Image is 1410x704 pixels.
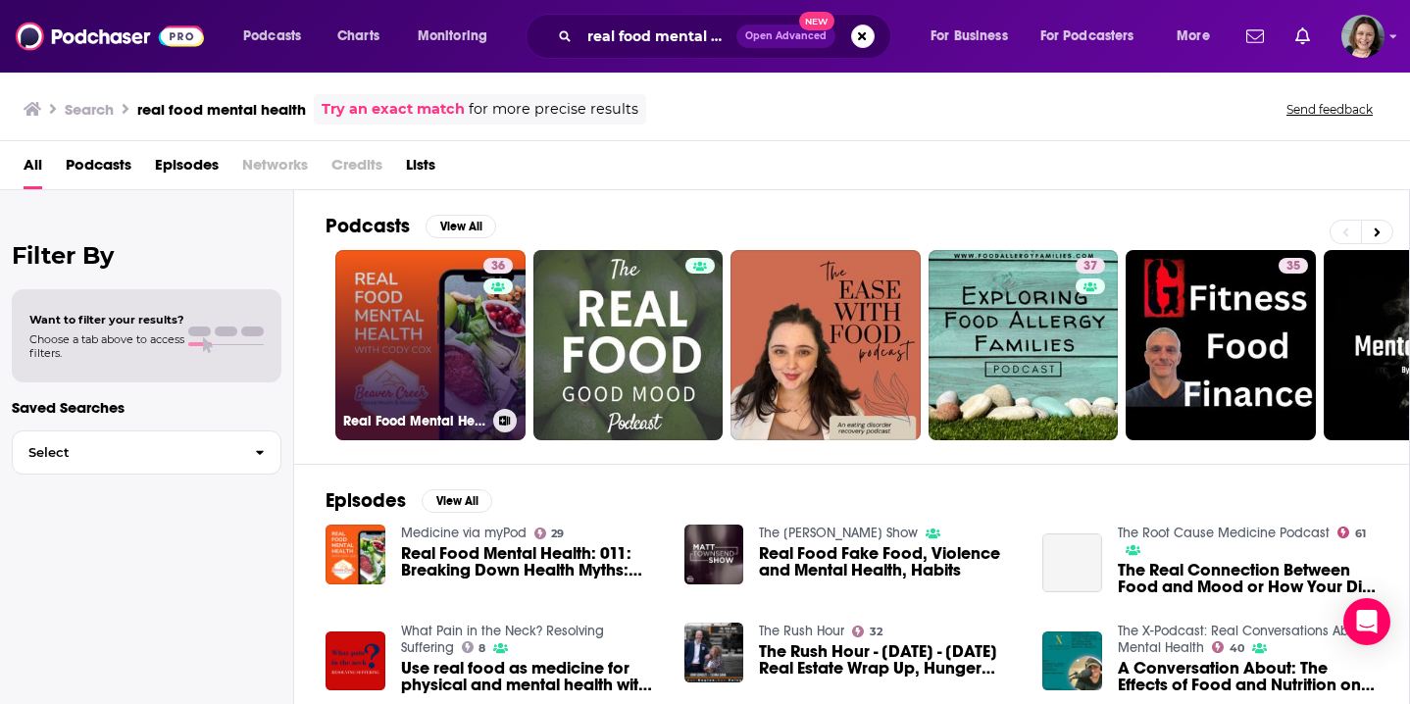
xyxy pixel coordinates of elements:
a: Try an exact match [322,98,465,121]
button: Select [12,430,281,475]
span: Podcasts [243,23,301,50]
h3: Real Food Mental Health [343,413,485,429]
button: open menu [229,21,327,52]
a: 35 [1279,258,1308,274]
span: New [799,12,834,30]
span: 35 [1286,257,1300,277]
a: PodcastsView All [326,214,496,238]
img: Real Food Mental Health: 011: Breaking Down Health Myths: Pediatric Mental Health and Nutrition w... [326,525,385,584]
a: 8 [462,641,486,653]
a: Use real food as medicine for physical and mental health with Rachel Maples RN, MSN,CFNIP [401,660,661,693]
a: 29 [534,528,565,539]
div: Search podcasts, credits, & more... [544,14,910,59]
a: 37 [929,250,1119,440]
a: The Matt Townsend Show [759,525,918,541]
span: For Podcasters [1040,23,1134,50]
h2: Episodes [326,488,406,513]
span: 37 [1083,257,1097,277]
span: 40 [1230,644,1244,653]
span: 61 [1355,529,1366,538]
span: 8 [478,644,485,653]
button: open menu [1028,21,1163,52]
div: Open Intercom Messenger [1343,598,1390,645]
a: 32 [852,626,882,637]
input: Search podcasts, credits, & more... [579,21,736,52]
a: What Pain in the Neck? Resolving Suffering [401,623,604,656]
img: Real Food Fake Food, Violence and Mental Health, Habits [684,525,744,584]
button: Open AdvancedNew [736,25,835,48]
button: open menu [917,21,1032,52]
button: Show profile menu [1341,15,1385,58]
a: Episodes [155,149,219,189]
span: 29 [551,529,564,538]
a: The Real Connection Between Food and Mood or How Your Diet Can Impact Mental Health [1042,533,1102,593]
span: Logged in as micglogovac [1341,15,1385,58]
h2: Filter By [12,241,281,270]
a: All [24,149,42,189]
img: The Rush Hour - Dec 21, 2020 - 2020 Real Estate Wrap Up, Hunger Report by Mississ. Food Bank & Me... [684,623,744,682]
img: User Profile [1341,15,1385,58]
a: 35 [1126,250,1316,440]
a: 36 [483,258,513,274]
button: open menu [404,21,513,52]
span: Want to filter your results? [29,313,184,327]
a: Real Food Mental Health: 011: Breaking Down Health Myths: Pediatric Mental Health and Nutrition w... [401,545,661,578]
a: A Conversation About: The Effects of Food and Nutrition on Mental Health [1118,660,1378,693]
span: Credits [331,149,382,189]
img: Use real food as medicine for physical and mental health with Rachel Maples RN, MSN,CFNIP [326,631,385,691]
span: 32 [870,628,882,636]
span: The Rush Hour - [DATE] - [DATE] Real Estate Wrap Up, Hunger Report by [PERSON_NAME]. Food Bank & ... [759,643,1019,677]
a: The Rush Hour - Dec 21, 2020 - 2020 Real Estate Wrap Up, Hunger Report by Mississ. Food Bank & Me... [759,643,1019,677]
img: Podchaser - Follow, Share and Rate Podcasts [16,18,204,55]
a: EpisodesView All [326,488,492,513]
h3: Search [65,100,114,119]
span: For Business [931,23,1008,50]
span: for more precise results [469,98,638,121]
a: The Root Cause Medicine Podcast [1118,525,1330,541]
span: Open Advanced [745,31,827,41]
p: Saved Searches [12,398,281,417]
button: View All [426,215,496,238]
a: Medicine via myPod [401,525,527,541]
button: open menu [1163,21,1234,52]
a: Podcasts [66,149,131,189]
h2: Podcasts [326,214,410,238]
a: 36Real Food Mental Health [335,250,526,440]
span: Choose a tab above to access filters. [29,332,184,360]
span: More [1177,23,1210,50]
a: Show notifications dropdown [1287,20,1318,53]
h3: real food mental health [137,100,306,119]
span: Use real food as medicine for physical and mental health with [PERSON_NAME] RN, MSN,CFNIP [401,660,661,693]
a: Show notifications dropdown [1238,20,1272,53]
span: Monitoring [418,23,487,50]
img: A Conversation About: The Effects of Food and Nutrition on Mental Health [1042,631,1102,691]
span: Charts [337,23,379,50]
a: The Rush Hour [759,623,844,639]
span: 36 [491,257,505,277]
a: Real Food Fake Food, Violence and Mental Health, Habits [759,545,1019,578]
a: The X-Podcast: Real Conversations About Mental Health [1118,623,1369,656]
button: Send feedback [1281,101,1379,118]
a: The Real Connection Between Food and Mood or How Your Diet Can Impact Mental Health [1118,562,1378,595]
a: Charts [325,21,391,52]
a: 61 [1337,527,1366,538]
a: 40 [1212,641,1244,653]
span: Select [13,446,239,459]
a: Lists [406,149,435,189]
button: View All [422,489,492,513]
a: 37 [1076,258,1105,274]
span: Networks [242,149,308,189]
